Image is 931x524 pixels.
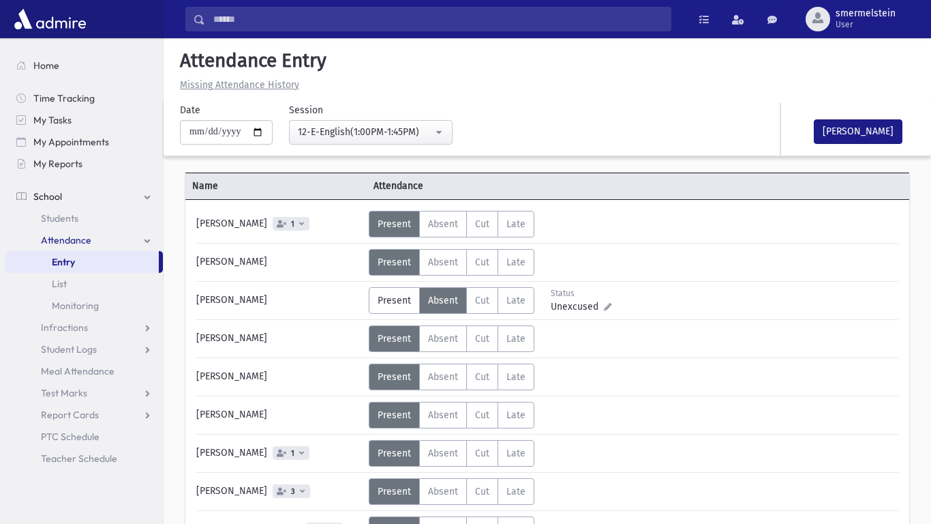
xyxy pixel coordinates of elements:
[33,158,82,170] span: My Reports
[506,333,525,345] span: Late
[475,295,489,306] span: Cut
[41,452,117,465] span: Teacher Schedule
[41,431,100,443] span: PTC Schedule
[5,295,163,317] a: Monitoring
[41,321,88,334] span: Infractions
[288,220,297,229] span: 1
[5,186,163,207] a: School
[378,409,411,421] span: Present
[189,325,369,352] div: [PERSON_NAME]
[5,448,163,469] a: Teacher Schedule
[289,120,453,145] button: 12-E-English(1:00PM-1:45PM)
[33,92,95,104] span: Time Tracking
[369,402,534,428] div: AttTypes
[506,218,525,230] span: Late
[52,256,75,268] span: Entry
[378,448,411,459] span: Present
[41,387,87,399] span: Test Marks
[41,343,97,355] span: Student Logs
[836,8,896,19] span: smermelstein
[5,229,163,251] a: Attendance
[5,87,163,109] a: Time Tracking
[5,360,163,382] a: Meal Attendance
[475,371,489,383] span: Cut
[428,295,458,306] span: Absent
[475,448,489,459] span: Cut
[5,153,163,175] a: My Reports
[5,273,163,295] a: List
[174,49,920,72] h5: Attendance Entry
[506,448,525,459] span: Late
[189,287,369,314] div: [PERSON_NAME]
[378,257,411,268] span: Present
[369,364,534,390] div: AttTypes
[475,333,489,345] span: Cut
[189,211,369,237] div: [PERSON_NAME]
[378,218,411,230] span: Present
[52,300,99,312] span: Monitoring
[189,478,369,505] div: [PERSON_NAME]
[5,382,163,404] a: Test Marks
[52,278,67,290] span: List
[378,333,411,345] span: Present
[185,179,367,193] span: Name
[41,212,78,224] span: Students
[180,103,200,117] label: Date
[506,257,525,268] span: Late
[506,371,525,383] span: Late
[33,114,72,126] span: My Tasks
[5,426,163,448] a: PTC Schedule
[428,371,458,383] span: Absent
[814,119,902,144] button: [PERSON_NAME]
[189,249,369,276] div: [PERSON_NAME]
[5,55,163,76] a: Home
[551,300,604,314] span: Unexcused
[11,5,89,33] img: AdmirePro
[369,325,534,352] div: AttTypes
[367,179,548,193] span: Attendance
[378,295,411,306] span: Present
[174,79,299,91] a: Missing Attendance History
[288,449,297,458] span: 1
[189,440,369,467] div: [PERSON_NAME]
[298,125,433,139] div: 12-E-English(1:00PM-1:45PM)
[180,79,299,91] u: Missing Attendance History
[506,295,525,306] span: Late
[551,287,611,300] div: Status
[189,364,369,390] div: [PERSON_NAME]
[5,131,163,153] a: My Appointments
[428,218,458,230] span: Absent
[369,478,534,505] div: AttTypes
[33,136,109,148] span: My Appointments
[378,371,411,383] span: Present
[5,317,163,338] a: Infractions
[475,257,489,268] span: Cut
[5,251,159,273] a: Entry
[205,7,671,31] input: Search
[289,103,323,117] label: Session
[475,409,489,421] span: Cut
[5,338,163,360] a: Student Logs
[836,19,896,30] span: User
[5,109,163,131] a: My Tasks
[369,287,534,314] div: AttTypes
[41,365,115,377] span: Meal Attendance
[5,207,163,229] a: Students
[288,487,298,496] span: 3
[428,448,458,459] span: Absent
[378,486,411,497] span: Present
[41,234,91,246] span: Attendance
[428,486,458,497] span: Absent
[428,333,458,345] span: Absent
[5,404,163,426] a: Report Cards
[475,218,489,230] span: Cut
[369,440,534,467] div: AttTypes
[369,249,534,276] div: AttTypes
[41,409,99,421] span: Report Cards
[428,257,458,268] span: Absent
[428,409,458,421] span: Absent
[189,402,369,428] div: [PERSON_NAME]
[369,211,534,237] div: AttTypes
[506,409,525,421] span: Late
[33,190,62,203] span: School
